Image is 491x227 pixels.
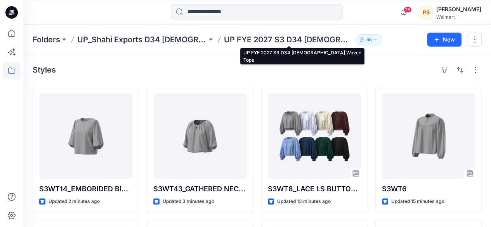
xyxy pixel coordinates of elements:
p: S3WT14_EMBORIDED BIB SS BLOUSE [39,184,132,194]
div: Walmart [436,14,481,20]
a: S3WT43_GATHERED NECK BLOUSON TOP [15-09-25] [153,94,246,179]
div: PS [419,5,433,19]
p: Updated 13 minutes ago [277,198,331,206]
a: UP_Shahi Exports D34 [DEMOGRAPHIC_DATA] Tops [77,34,207,45]
p: S3WT8_LACE LS BUTTON UP SHIRT [268,184,361,194]
a: S3WT6 [382,94,475,179]
button: 55 [356,34,381,45]
a: Folders [33,34,60,45]
p: UP FYE 2027 S3 D34 [DEMOGRAPHIC_DATA] Woven Tops [224,34,354,45]
p: S3WT43_GATHERED NECK BLOUSON TOP [[DATE]] [153,184,246,194]
p: S3WT6 [382,184,475,194]
span: 25 [403,7,412,13]
p: Updated 2 minutes ago [49,198,100,206]
a: S3WT8_LACE LS BUTTON UP SHIRT [268,94,361,179]
p: Updated 15 minutes ago [391,198,444,206]
p: 55 [366,35,371,44]
button: New [427,33,462,47]
a: S3WT14_EMBORIDED BIB SS BLOUSE [39,94,132,179]
h4: Styles [33,65,56,75]
p: Updated 3 minutes ago [163,198,214,206]
div: [PERSON_NAME] [436,5,481,14]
